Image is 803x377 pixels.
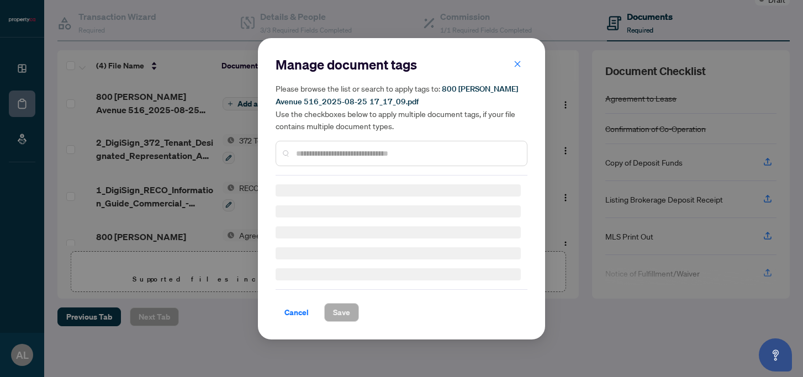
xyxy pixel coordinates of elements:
[276,82,527,132] h5: Please browse the list or search to apply tags to: Use the checkboxes below to apply multiple doc...
[324,303,359,322] button: Save
[759,338,792,371] button: Open asap
[514,60,521,67] span: close
[284,304,309,321] span: Cancel
[276,84,518,107] span: 800 [PERSON_NAME] Avenue 516_2025-08-25 17_17_09.pdf
[276,56,527,73] h2: Manage document tags
[276,303,318,322] button: Cancel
